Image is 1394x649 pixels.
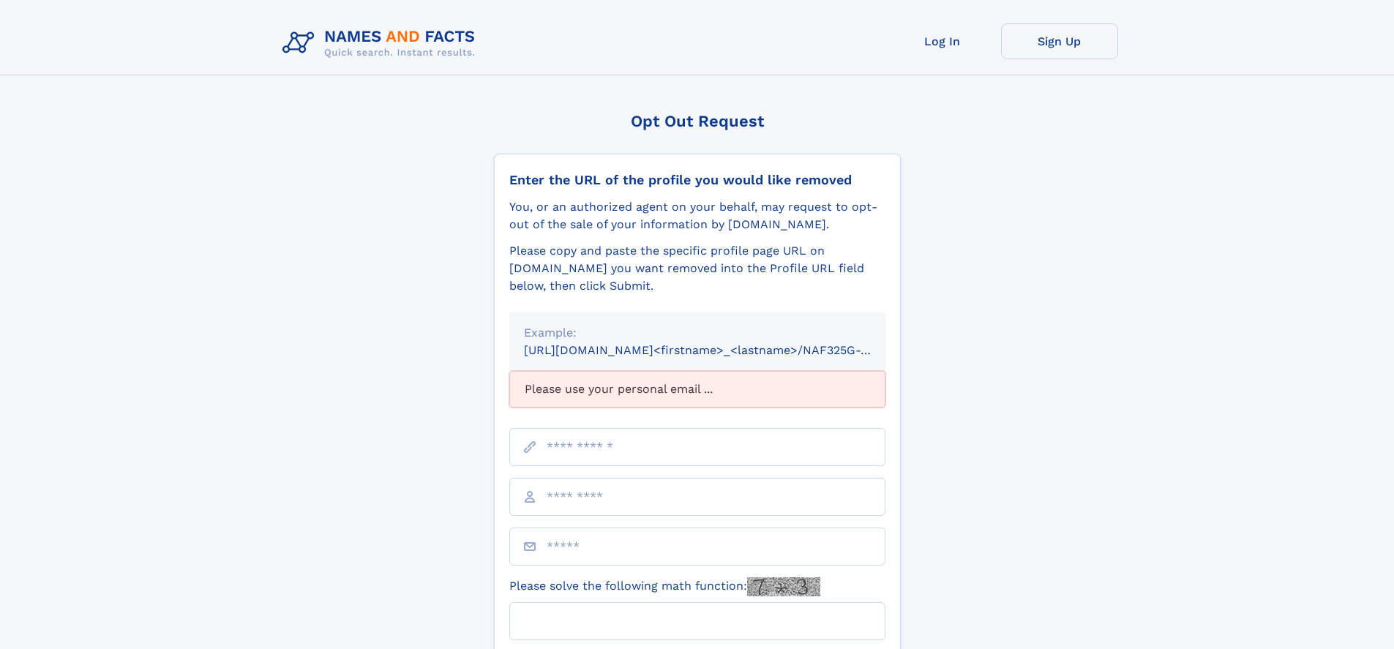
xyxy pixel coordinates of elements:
div: Enter the URL of the profile you would like removed [509,172,885,188]
a: Log In [884,23,1001,59]
small: [URL][DOMAIN_NAME]<firstname>_<lastname>/NAF325G-xxxxxxxx [524,343,913,357]
img: Logo Names and Facts [277,23,487,63]
div: Example: [524,324,871,342]
div: Please use your personal email ... [509,371,885,408]
div: Opt Out Request [494,112,901,130]
label: Please solve the following math function: [509,577,820,596]
div: You, or an authorized agent on your behalf, may request to opt-out of the sale of your informatio... [509,198,885,233]
a: Sign Up [1001,23,1118,59]
div: Please copy and paste the specific profile page URL on [DOMAIN_NAME] you want removed into the Pr... [509,242,885,295]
